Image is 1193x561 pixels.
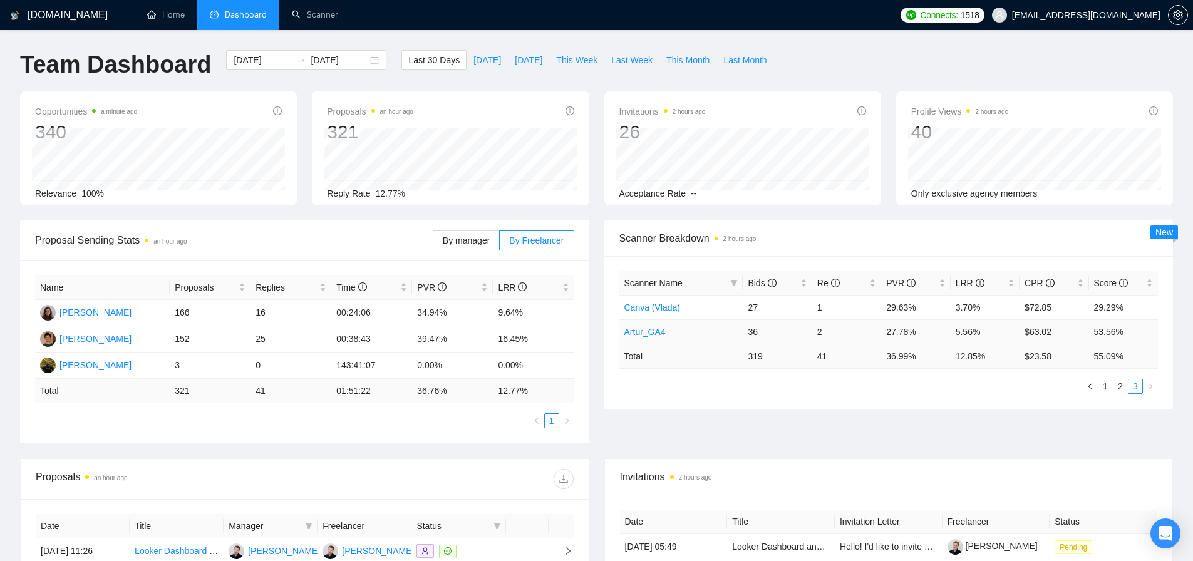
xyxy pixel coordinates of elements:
[250,379,331,403] td: 41
[444,547,452,555] span: message
[170,300,250,326] td: 166
[250,326,331,353] td: 25
[1150,518,1180,548] div: Open Intercom Messenger
[518,282,527,291] span: info-circle
[1098,379,1112,393] a: 1
[224,514,318,538] th: Manager
[549,50,604,70] button: This Week
[234,53,291,67] input: Start date
[130,514,224,538] th: Title
[620,469,1158,485] span: Invitations
[659,50,716,70] button: This Month
[748,278,776,288] span: Bids
[248,544,320,558] div: [PERSON_NAME]
[604,50,659,70] button: Last Week
[40,333,132,343] a: AL[PERSON_NAME]
[40,331,56,347] img: AL
[956,278,984,288] span: LRR
[624,278,683,288] span: Scanner Name
[881,319,950,344] td: 27.78%
[331,379,412,403] td: 01:51:22
[498,282,527,292] span: LRR
[619,104,706,119] span: Invitations
[323,545,414,555] a: MB[PERSON_NAME]
[35,275,170,300] th: Name
[728,274,740,292] span: filter
[11,6,19,26] img: logo
[911,120,1009,144] div: 40
[886,278,916,288] span: PVR
[1113,379,1127,393] a: 2
[493,379,574,403] td: 12.77 %
[250,300,331,326] td: 16
[296,55,306,65] span: swap-right
[727,534,835,560] td: Looker Dashboard and Report Creation
[1119,279,1128,287] span: info-circle
[732,542,886,552] a: Looker Dashboard and Report Creation
[1098,379,1113,394] li: 1
[566,106,574,115] span: info-circle
[35,104,137,119] span: Opportunities
[416,519,488,533] span: Status
[857,106,866,115] span: info-circle
[35,232,433,248] span: Proposal Sending Stats
[743,319,812,344] td: 36
[20,50,211,80] h1: Team Dashboard
[620,534,728,560] td: [DATE] 05:49
[296,55,306,65] span: to
[1020,344,1088,368] td: $ 23.58
[812,344,881,368] td: 41
[1168,5,1188,25] button: setting
[170,275,250,300] th: Proposals
[730,279,738,287] span: filter
[327,188,370,198] span: Reply Rate
[135,546,288,556] a: Looker Dashboard and Report Creation
[35,379,170,403] td: Total
[666,53,710,67] span: This Month
[976,279,984,287] span: info-circle
[911,104,1009,119] span: Profile Views
[768,279,777,287] span: info-circle
[544,413,559,428] li: 1
[412,353,493,379] td: 0.00%
[975,108,1008,115] time: 2 hours ago
[835,510,943,534] th: Invitation Letter
[81,188,104,198] span: 100%
[554,547,572,555] span: right
[1020,295,1088,319] td: $72.85
[327,104,413,119] span: Proposals
[40,307,132,317] a: VM[PERSON_NAME]
[743,295,812,319] td: 27
[1055,540,1092,554] span: Pending
[716,50,773,70] button: Last Month
[1020,319,1088,344] td: $63.02
[94,475,127,481] time: an hour ago
[1083,379,1098,394] button: left
[619,120,706,144] div: 26
[292,9,338,20] a: searchScanner
[951,295,1020,319] td: 3.70%
[1147,383,1154,390] span: right
[59,306,132,319] div: [PERSON_NAME]
[1113,379,1128,394] li: 2
[153,238,187,245] time: an hour ago
[256,280,317,294] span: Replies
[1128,379,1142,393] a: 3
[556,53,597,67] span: This Week
[951,319,1020,344] td: 5.56%
[812,295,881,319] td: 1
[473,53,501,67] span: [DATE]
[342,544,414,558] div: [PERSON_NAME]
[36,514,130,538] th: Date
[170,353,250,379] td: 3
[619,344,743,368] td: Total
[175,280,236,294] span: Proposals
[515,53,542,67] span: [DATE]
[101,108,137,115] time: a minute ago
[493,326,574,353] td: 16.45%
[743,344,812,368] td: 319
[491,517,504,535] span: filter
[1050,510,1157,534] th: Status
[250,353,331,379] td: 0
[1128,379,1143,394] li: 3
